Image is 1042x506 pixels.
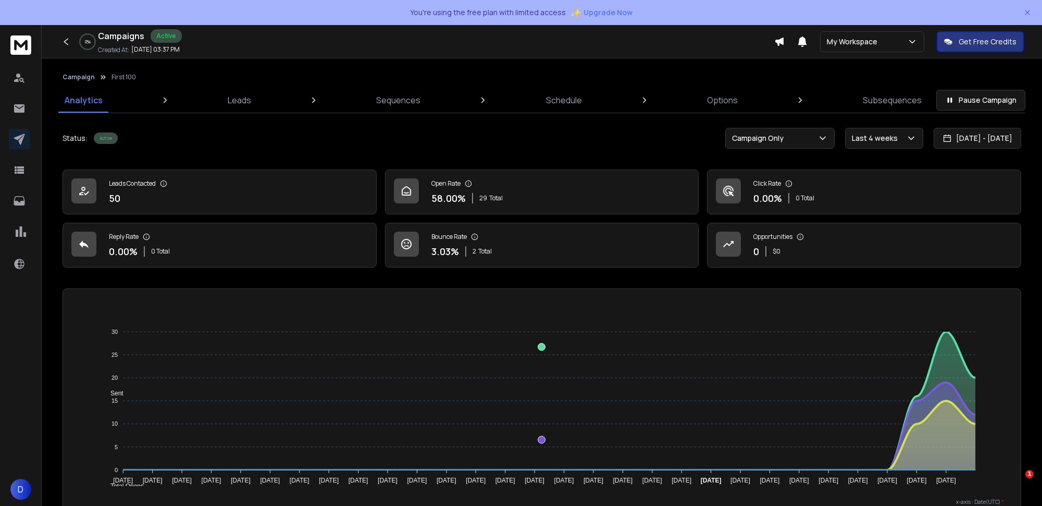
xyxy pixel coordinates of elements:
tspan: 15 [111,397,118,404]
p: Leads [228,94,251,106]
tspan: [DATE] [554,477,574,484]
p: Options [707,94,738,106]
a: Options [701,88,744,113]
a: Opportunities0$0 [707,223,1021,268]
tspan: [DATE] [260,477,280,484]
a: Analytics [58,88,109,113]
tspan: [DATE] [378,477,398,484]
tspan: [DATE] [466,477,486,484]
a: Leads [221,88,257,113]
p: 0.00 % [753,191,782,206]
tspan: 25 [111,352,118,358]
tspan: [DATE] [114,477,133,484]
span: Total [478,247,492,256]
p: x-axis : Date(UTC) [80,498,1004,506]
a: Sequences [370,88,427,113]
tspan: [DATE] [672,477,692,484]
p: 0 % [85,39,91,45]
p: 50 [109,191,120,206]
tspan: [DATE] [202,477,221,484]
a: Leads Contacted50 [63,170,377,214]
a: Schedule [540,88,588,113]
tspan: [DATE] [730,477,750,484]
tspan: 30 [111,329,118,335]
tspan: [DATE] [789,477,809,484]
tspan: [DATE] [701,477,722,484]
a: Subsequences [857,88,928,113]
tspan: 5 [115,444,118,450]
p: Get Free Credits [959,37,1016,47]
tspan: [DATE] [290,477,309,484]
tspan: [DATE] [907,477,927,484]
tspan: [DATE] [642,477,662,484]
span: 1 [1025,470,1034,478]
div: Active [151,29,182,43]
span: 29 [479,194,487,202]
p: My Workspace [827,37,882,47]
p: Opportunities [753,233,792,241]
button: D [10,479,31,500]
tspan: [DATE] [437,477,456,484]
p: 0 [753,244,759,259]
span: Upgrade Now [584,7,632,18]
p: First 100 [111,73,136,81]
p: 0.00 % [109,244,138,259]
tspan: [DATE] [848,477,868,484]
tspan: [DATE] [407,477,427,484]
span: Total Opens [103,483,144,490]
a: Bounce Rate3.03%2Total [385,223,699,268]
h1: Campaigns [98,30,144,42]
tspan: [DATE] [143,477,163,484]
p: Status: [63,133,88,143]
p: Last 4 weeks [852,133,902,143]
tspan: [DATE] [349,477,368,484]
p: Schedule [546,94,582,106]
p: 3.03 % [431,244,459,259]
button: [DATE] - [DATE] [934,128,1021,149]
tspan: [DATE] [760,477,780,484]
p: 0 Total [796,194,814,202]
p: Bounce Rate [431,233,467,241]
p: Leads Contacted [109,179,156,188]
span: Total [489,194,503,202]
tspan: [DATE] [231,477,251,484]
p: Sequences [376,94,420,106]
tspan: [DATE] [319,477,339,484]
div: Active [94,132,118,144]
button: Campaign [63,73,95,81]
p: Analytics [65,94,103,106]
p: Open Rate [431,179,461,188]
tspan: 10 [111,420,118,427]
tspan: [DATE] [878,477,898,484]
p: You're using the free plan with limited access [410,7,566,18]
tspan: [DATE] [584,477,603,484]
a: Reply Rate0.00%0 Total [63,223,377,268]
p: Click Rate [753,179,781,188]
span: 2 [473,247,476,256]
p: [DATE] 03:37 PM [131,45,180,54]
p: Reply Rate [109,233,139,241]
tspan: [DATE] [172,477,192,484]
button: Get Free Credits [937,31,1024,52]
a: Click Rate0.00%0 Total [707,170,1021,214]
span: ✨ [570,5,581,20]
tspan: [DATE] [613,477,633,484]
p: 0 Total [151,247,170,256]
p: 58.00 % [431,191,466,206]
tspan: 20 [111,375,118,381]
span: Sent [103,390,123,397]
tspan: [DATE] [525,477,545,484]
button: Pause Campaign [936,90,1025,111]
iframe: Intercom live chat [1004,470,1029,495]
p: Subsequences [863,94,922,106]
tspan: [DATE] [819,477,839,484]
p: Campaign Only [732,133,788,143]
a: Open Rate58.00%29Total [385,170,699,214]
p: $ 0 [773,247,780,256]
p: Created At: [98,46,129,54]
button: ✨Upgrade Now [570,2,632,23]
tspan: 0 [115,467,118,473]
tspan: [DATE] [936,477,956,484]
